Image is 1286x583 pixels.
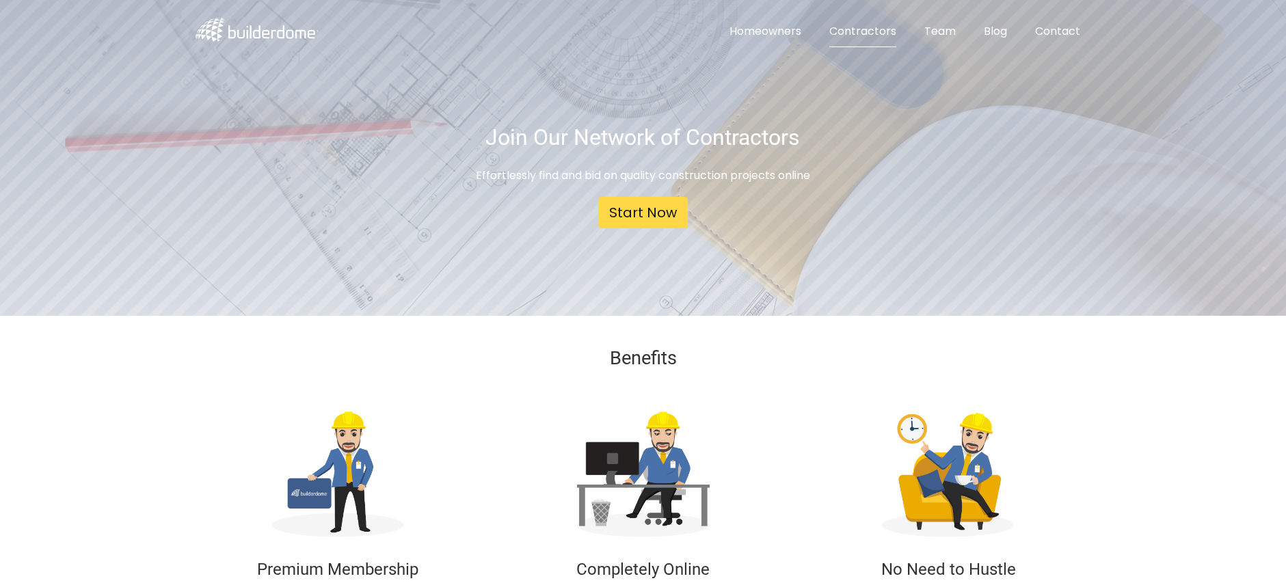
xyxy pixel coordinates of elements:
a: Start Now [598,197,688,228]
h4: Premium Membership [196,560,481,578]
h4: No Need to Hustle [806,560,1091,578]
h4: Completely Online [500,560,786,578]
a: Homeowners [719,16,812,47]
img: contractors3.png [877,402,1019,544]
a: Team [913,16,967,47]
img: logo.svg [196,18,319,42]
img: contractors1.png [267,402,409,544]
p: Effortlessly find and bid on quality construction projects online [348,166,938,186]
h2: Benefits [196,349,1091,369]
a: Contact [1024,16,1091,47]
a: Contractors [818,16,907,47]
img: contractors2.png [572,402,714,544]
h1: Join Our Network of Contractors [348,126,938,150]
a: Blog [973,16,1018,47]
